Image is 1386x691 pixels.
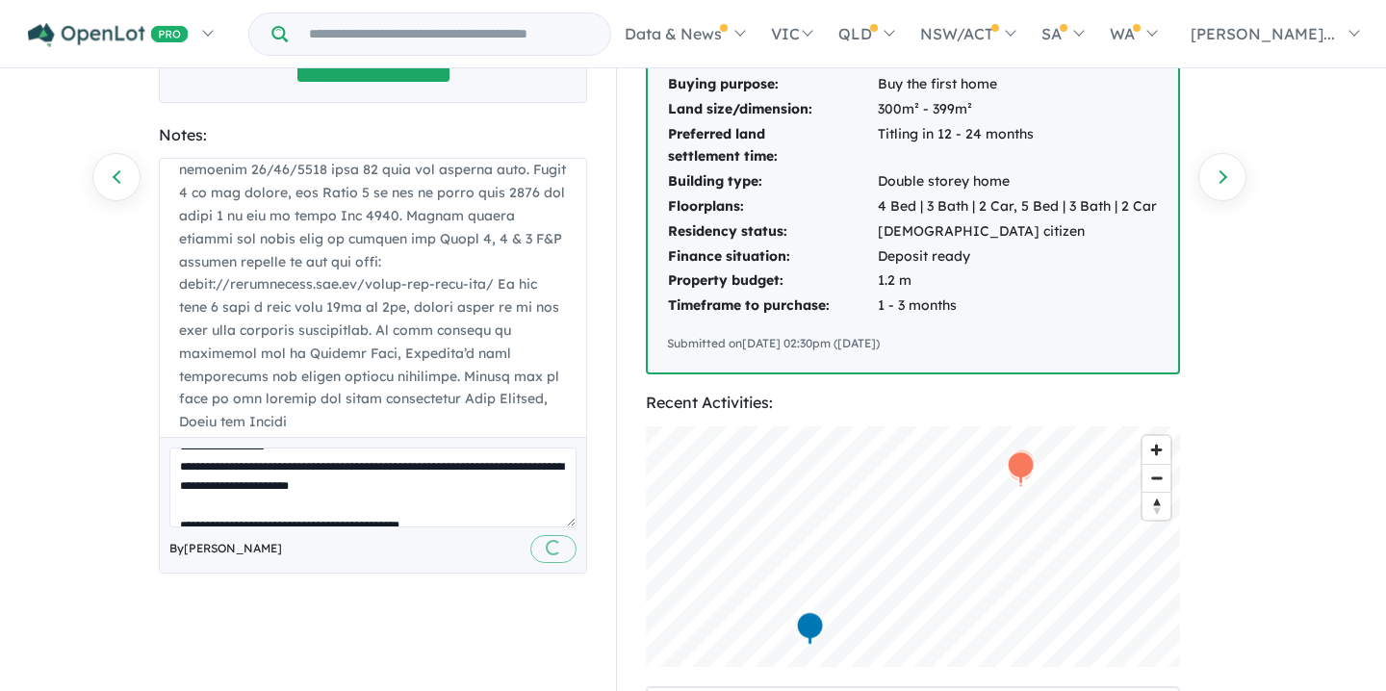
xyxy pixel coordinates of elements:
td: 300m² - 399m² [877,97,1158,122]
td: Titling in 12 - 24 months [877,122,1158,170]
button: Zoom in [1142,436,1170,464]
td: [DEMOGRAPHIC_DATA] citizen [877,219,1158,244]
td: Floorplans: [667,194,877,219]
td: Property budget: [667,269,877,294]
div: Map marker [796,611,825,647]
td: Deposit ready [877,244,1158,269]
td: Land size/dimension: [667,97,877,122]
span: Zoom out [1142,465,1170,492]
td: 1.2 m [877,269,1158,294]
td: Timeframe to purchase: [667,294,877,319]
button: Reset bearing to north [1142,492,1170,520]
div: Map marker [794,611,823,647]
td: Preferred land settlement time: [667,122,877,170]
td: 1 - 3 months [877,294,1158,319]
button: Zoom out [1142,464,1170,492]
input: Try estate name, suburb, builder or developer [292,13,606,55]
img: Openlot PRO Logo White [28,23,189,47]
td: 4 Bed | 3 Bath | 2 Car, 5 Bed | 3 Bath | 2 Car [877,194,1158,219]
span: By [PERSON_NAME] [169,539,282,558]
div: Recent Activities: [646,390,1180,416]
div: Map marker [1007,450,1036,486]
td: Double storey home [877,169,1158,194]
span: [PERSON_NAME]... [1191,24,1335,43]
canvas: Map [646,426,1180,667]
td: Residency status: [667,219,877,244]
td: Finance situation: [667,244,877,269]
div: Notes: [159,122,587,148]
td: Building type: [667,169,877,194]
span: Reset bearing to north [1142,493,1170,520]
div: Submitted on [DATE] 02:30pm ([DATE]) [667,334,1159,353]
td: Buy the first home [877,72,1158,97]
td: Buying purpose: [667,72,877,97]
div: Map marker [1008,448,1037,484]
